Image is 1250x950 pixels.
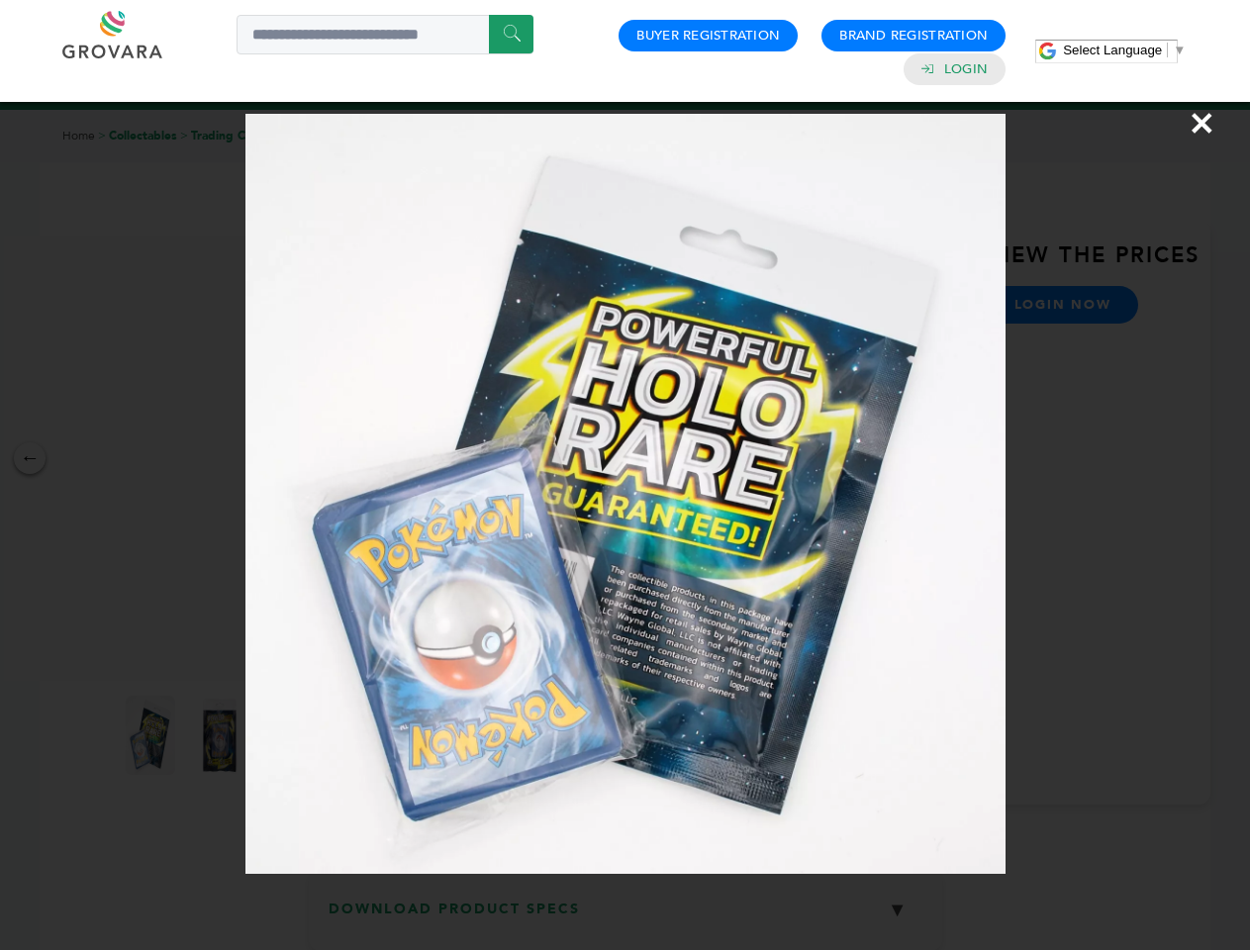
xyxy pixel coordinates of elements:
[1063,43,1162,57] span: Select Language
[839,27,988,45] a: Brand Registration
[1189,95,1215,150] span: ×
[1173,43,1186,57] span: ▼
[1167,43,1168,57] span: ​
[636,27,780,45] a: Buyer Registration
[944,60,988,78] a: Login
[245,114,1006,874] img: Image Preview
[237,15,533,54] input: Search a product or brand...
[1063,43,1186,57] a: Select Language​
